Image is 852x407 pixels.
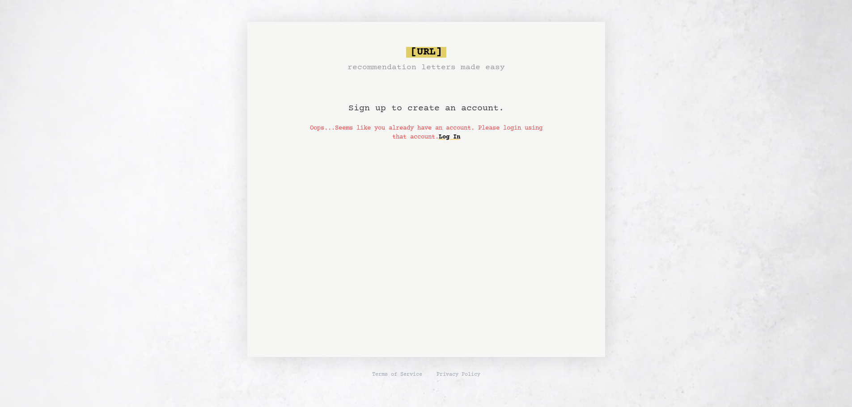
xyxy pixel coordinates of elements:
h1: Sign up to create an account. [348,74,504,124]
p: Oops...Seems like you already have an account. Please login using that account. [308,124,544,142]
h3: recommendation letters made easy [348,61,505,74]
span: [URL] [406,47,446,58]
a: Terms of Service [372,371,422,378]
a: Privacy Policy [437,371,480,378]
a: Log In [439,130,460,144]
